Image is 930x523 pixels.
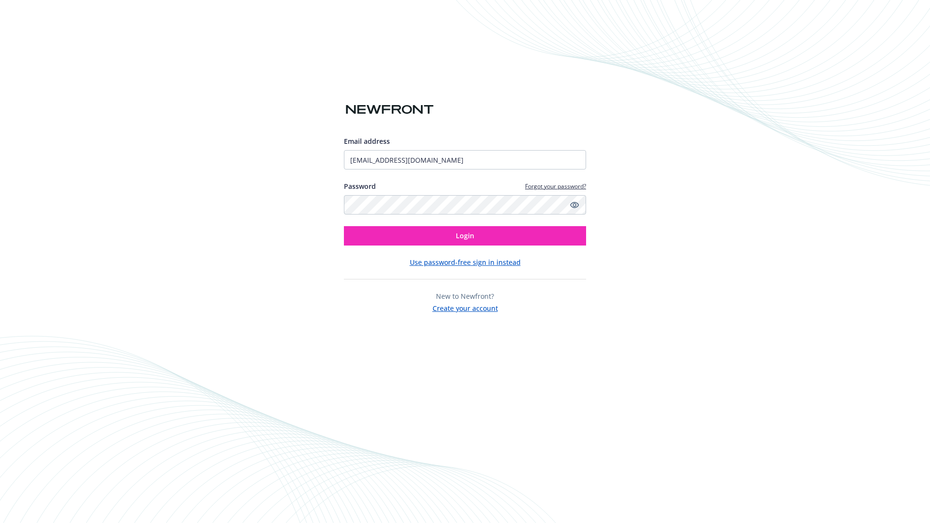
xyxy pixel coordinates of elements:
[569,199,580,211] a: Show password
[433,301,498,313] button: Create your account
[436,292,494,301] span: New to Newfront?
[344,137,390,146] span: Email address
[344,101,435,118] img: Newfront logo
[456,231,474,240] span: Login
[344,226,586,246] button: Login
[410,257,521,267] button: Use password-free sign in instead
[344,195,586,215] input: Enter your password
[344,181,376,191] label: Password
[525,182,586,190] a: Forgot your password?
[344,150,586,169] input: Enter your email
